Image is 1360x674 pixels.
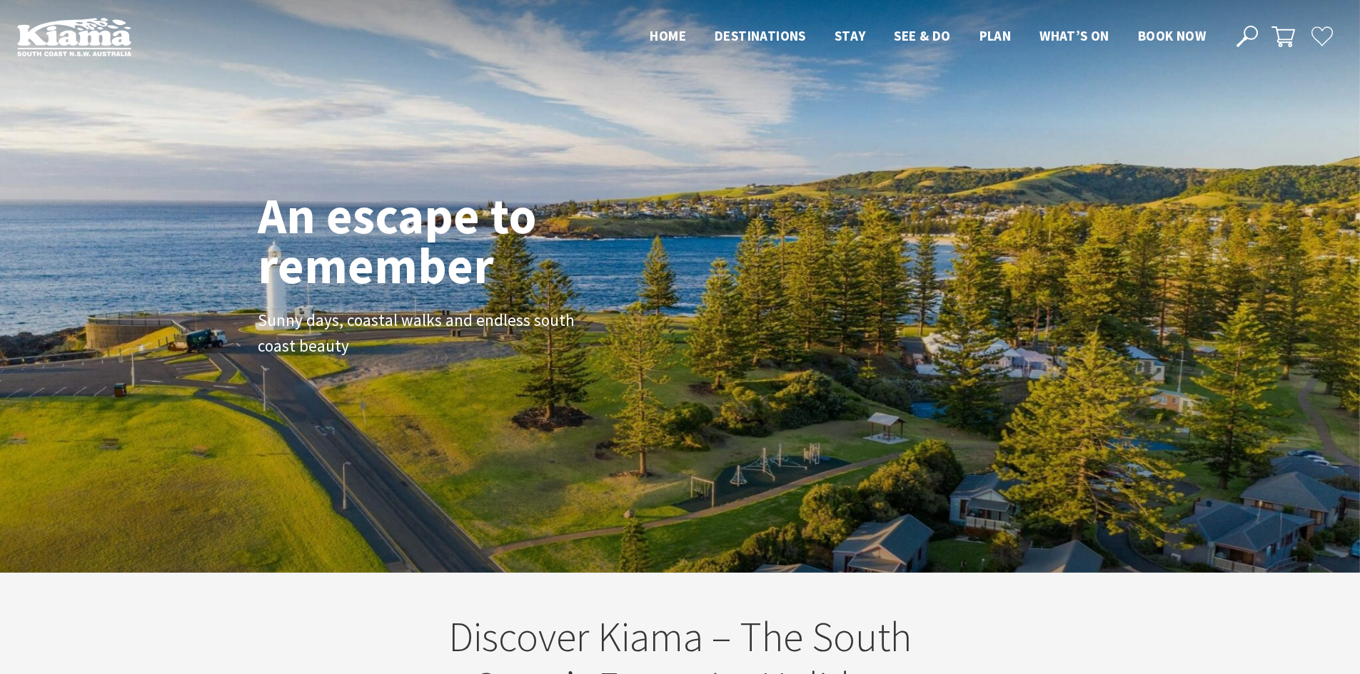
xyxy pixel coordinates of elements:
span: Plan [979,27,1012,44]
img: Kiama Logo [17,17,131,56]
span: What’s On [1039,27,1109,44]
span: Book now [1138,27,1206,44]
p: Sunny days, coastal walks and endless south coast beauty [258,307,579,360]
span: Destinations [715,27,806,44]
h1: An escape to remember [258,190,650,290]
nav: Main Menu [635,25,1220,48]
span: Stay [835,27,866,44]
span: Home [650,27,686,44]
span: See & Do [894,27,950,44]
